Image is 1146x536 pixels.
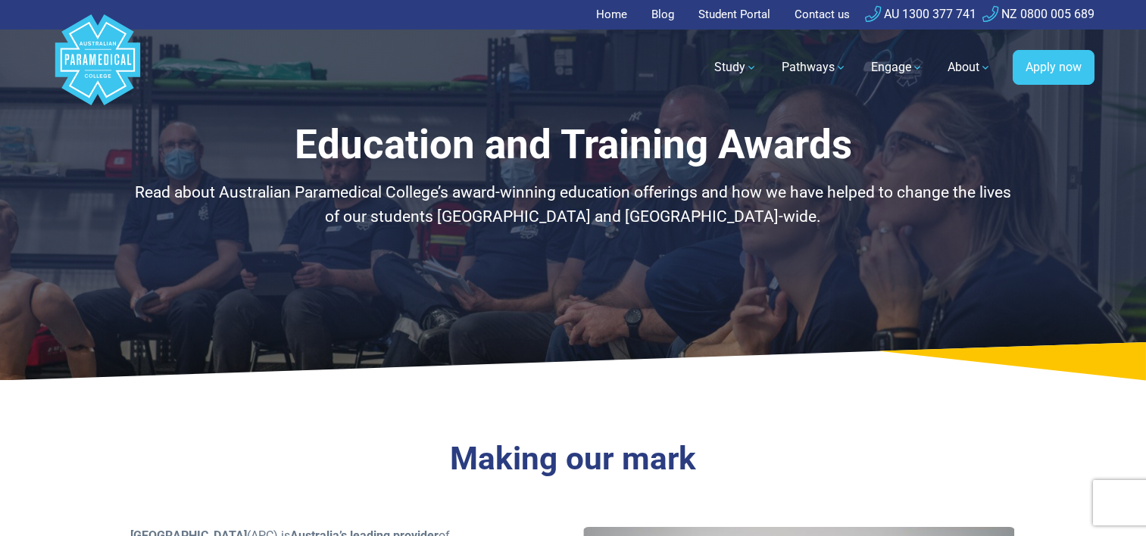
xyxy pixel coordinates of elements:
a: NZ 0800 005 689 [982,7,1094,21]
a: About [938,46,1001,89]
a: Apply now [1013,50,1094,85]
p: Read about Australian Paramedical College’s award-winning education offerings and how we have hel... [130,181,1016,229]
h3: Making our mark [130,440,1016,478]
a: Australian Paramedical College [52,30,143,106]
a: AU 1300 377 741 [865,7,976,21]
h1: Education and Training Awards [130,121,1016,169]
a: Study [705,46,767,89]
a: Pathways [773,46,856,89]
a: Engage [862,46,932,89]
